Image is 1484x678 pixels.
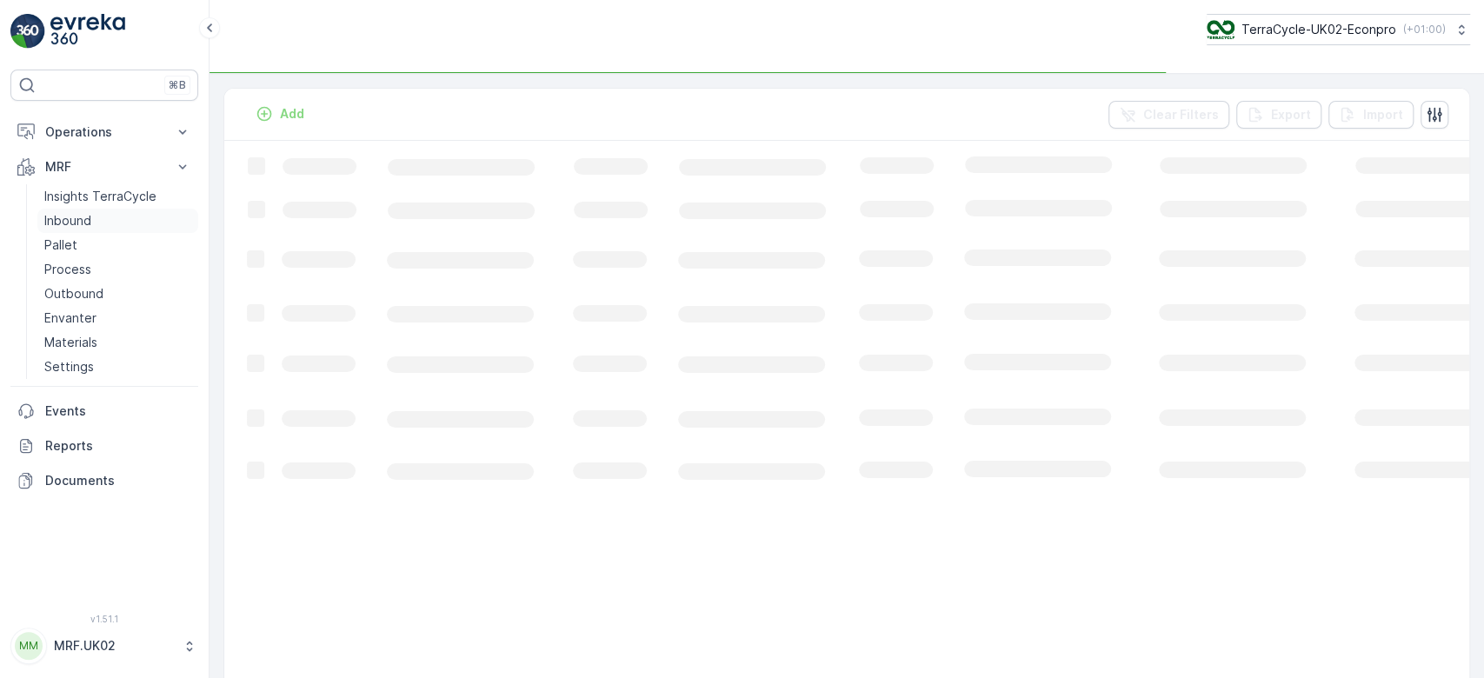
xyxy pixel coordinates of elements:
[37,355,198,379] a: Settings
[44,212,91,229] p: Inbound
[10,394,198,429] a: Events
[1328,101,1414,129] button: Import
[44,309,96,327] p: Envanter
[1143,106,1219,123] p: Clear Filters
[1363,106,1403,123] p: Import
[37,233,198,257] a: Pallet
[37,282,198,306] a: Outbound
[1108,101,1229,129] button: Clear Filters
[45,437,191,455] p: Reports
[10,115,198,150] button: Operations
[1403,23,1446,37] p: ( +01:00 )
[249,103,311,124] button: Add
[1207,20,1234,39] img: terracycle_logo_wKaHoWT.png
[45,402,191,420] p: Events
[37,330,198,355] a: Materials
[44,188,156,205] p: Insights TerraCycle
[44,334,97,351] p: Materials
[1241,21,1396,38] p: TerraCycle-UK02-Econpro
[10,628,198,664] button: MMMRF.UK02
[37,184,198,209] a: Insights TerraCycle
[50,14,125,49] img: logo_light-DOdMpM7g.png
[10,463,198,498] a: Documents
[1207,14,1470,45] button: TerraCycle-UK02-Econpro(+01:00)
[280,105,304,123] p: Add
[45,472,191,489] p: Documents
[44,358,94,376] p: Settings
[10,150,198,184] button: MRF
[44,285,103,302] p: Outbound
[10,14,45,49] img: logo
[10,614,198,624] span: v 1.51.1
[37,209,198,233] a: Inbound
[54,637,174,655] p: MRF.UK02
[1271,106,1311,123] p: Export
[1236,101,1321,129] button: Export
[37,306,198,330] a: Envanter
[10,429,198,463] a: Reports
[44,261,91,278] p: Process
[169,78,186,92] p: ⌘B
[45,158,163,176] p: MRF
[15,632,43,660] div: MM
[37,257,198,282] a: Process
[45,123,163,141] p: Operations
[44,236,77,254] p: Pallet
